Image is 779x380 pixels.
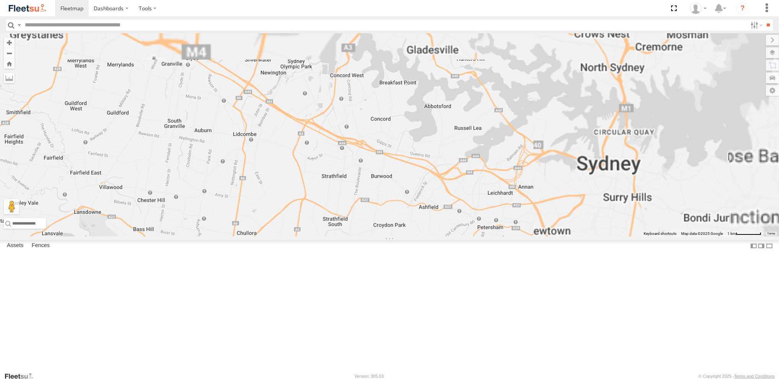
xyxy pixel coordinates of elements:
[644,231,677,236] button: Keyboard shortcuts
[766,85,779,96] label: Map Settings
[681,231,723,236] span: Map data ©2025 Google
[8,3,47,13] img: fleetsu-logo-horizontal.svg
[16,19,22,31] label: Search Query
[355,374,384,378] div: Version: 305.03
[4,73,15,83] label: Measure
[748,19,764,31] label: Search Filter Options
[3,241,27,251] label: Assets
[766,240,773,251] label: Hide Summary Table
[4,37,15,48] button: Zoom in
[4,48,15,58] button: Zoom out
[28,241,54,251] label: Fences
[699,374,775,378] div: © Copyright 2025 -
[725,231,764,236] button: Map Scale: 1 km per 63 pixels
[737,2,749,15] i: ?
[734,374,775,378] a: Terms and Conditions
[768,232,776,235] a: Terms
[727,231,736,236] span: 1 km
[4,199,19,214] button: Drag Pegman onto the map to open Street View
[687,3,709,14] div: Adrian Singleton
[758,240,765,251] label: Dock Summary Table to the Right
[4,372,39,380] a: Visit our Website
[4,58,15,69] button: Zoom Home
[750,240,758,251] label: Dock Summary Table to the Left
